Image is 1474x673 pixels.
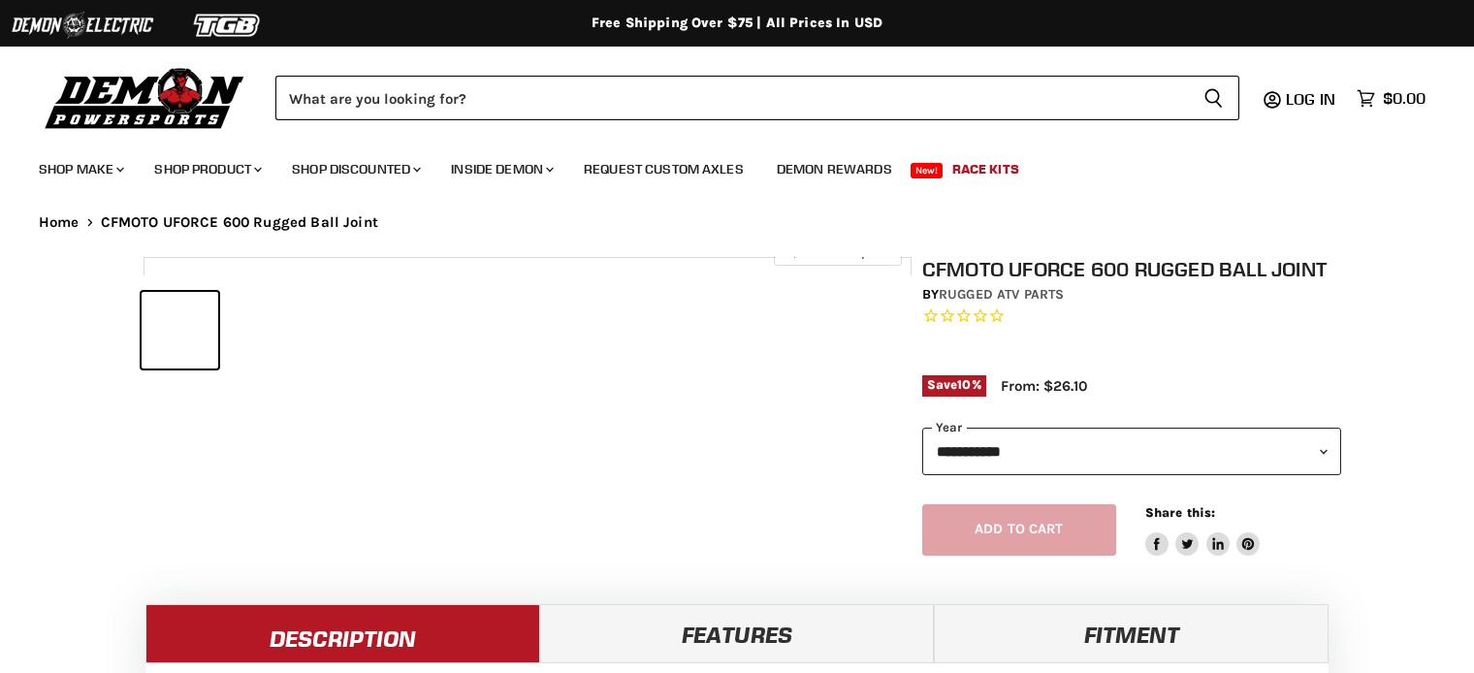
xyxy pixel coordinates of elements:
[436,149,565,189] a: Inside Demon
[569,149,758,189] a: Request Custom Axles
[1347,84,1435,112] a: $0.00
[277,149,433,189] a: Shop Discounted
[922,428,1341,475] select: year
[145,604,540,662] a: Description
[922,375,986,397] span: Save %
[10,7,155,44] img: Demon Electric Logo 2
[939,286,1064,303] a: Rugged ATV Parts
[922,284,1341,305] div: by
[1145,504,1261,556] aside: Share this:
[934,604,1329,662] a: Fitment
[155,7,301,44] img: TGB Logo 2
[1145,505,1215,520] span: Share this:
[938,149,1034,189] a: Race Kits
[142,292,218,369] button: IMAGE thumbnail
[101,214,378,231] span: CFMOTO UFORCE 600 Rugged Ball Joint
[784,244,891,259] span: Click to expand
[275,76,1239,120] form: Product
[1286,89,1335,109] span: Log in
[1383,89,1426,108] span: $0.00
[762,149,907,189] a: Demon Rewards
[39,214,80,231] a: Home
[39,63,251,132] img: Demon Powersports
[275,76,1188,120] input: Search
[922,306,1341,327] span: Rated 0.0 out of 5 stars 0 reviews
[1188,76,1239,120] button: Search
[24,142,1421,189] ul: Main menu
[140,149,273,189] a: Shop Product
[1277,90,1347,108] a: Log in
[24,149,136,189] a: Shop Make
[1001,377,1087,395] span: From: $26.10
[922,257,1341,281] h1: CFMOTO UFORCE 600 Rugged Ball Joint
[957,377,971,392] span: 10
[540,604,935,662] a: Features
[911,163,944,178] span: New!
